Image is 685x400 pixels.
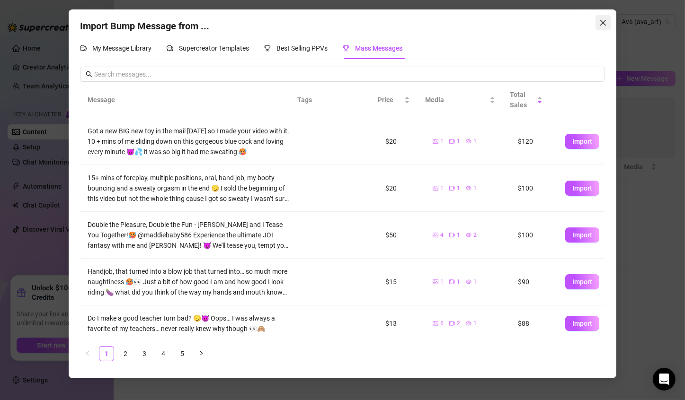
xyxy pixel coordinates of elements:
[355,44,402,52] span: Mass Messages
[179,44,249,52] span: Supercreator Templates
[510,305,558,342] td: $88
[596,19,611,26] span: Close
[596,15,611,30] button: Close
[449,279,455,285] span: video-camera
[653,368,676,391] div: Open Intercom Messenger
[457,184,460,193] span: 1
[599,19,607,26] span: close
[175,347,189,361] a: 5
[572,231,592,239] span: Import
[99,346,114,361] li: 1
[510,118,558,165] td: $120
[99,347,114,361] a: 1
[276,44,328,52] span: Best Selling PPVs
[118,346,133,361] li: 2
[80,45,87,52] span: comment
[440,184,444,193] span: 1
[85,350,90,356] span: left
[425,95,488,105] span: Media
[378,259,425,305] td: $15
[418,82,503,118] th: Media
[510,259,558,305] td: $90
[378,95,402,105] span: Price
[80,346,95,361] button: left
[264,45,271,52] span: trophy
[92,44,151,52] span: My Message Library
[156,346,171,361] li: 4
[565,227,599,243] button: Import
[572,138,592,145] span: Import
[378,305,425,342] td: $13
[137,346,152,361] li: 3
[510,89,535,110] span: Total Sales
[167,45,173,52] span: comment
[156,347,170,361] a: 4
[88,219,290,251] div: Double the Pleasure, Double the Fun - [PERSON_NAME] and I Tease You Together!🥵 @maddiebaby586 Exp...
[86,71,92,78] span: search
[433,232,438,238] span: picture
[449,321,455,326] span: video-camera
[466,321,471,326] span: eye
[440,319,444,328] span: 6
[290,82,347,118] th: Tags
[433,185,438,191] span: picture
[510,165,558,212] td: $100
[198,350,204,356] span: right
[194,346,209,361] button: right
[572,278,592,286] span: Import
[466,185,471,191] span: eye
[466,279,471,285] span: eye
[510,212,558,259] td: $100
[473,278,477,287] span: 1
[194,346,209,361] li: Next Page
[94,69,600,79] input: Search messages...
[503,82,550,118] th: Total Sales
[565,134,599,149] button: Import
[565,316,599,331] button: Import
[137,347,151,361] a: 3
[370,82,418,118] th: Price
[433,321,438,326] span: picture
[572,320,592,327] span: Import
[466,139,471,144] span: eye
[80,82,290,118] th: Message
[565,274,599,289] button: Import
[343,45,349,52] span: trophy
[378,118,425,165] td: $20
[457,278,460,287] span: 1
[433,279,438,285] span: picture
[565,181,599,196] button: Import
[457,319,460,328] span: 2
[457,137,460,146] span: 1
[80,346,95,361] li: Previous Page
[473,184,477,193] span: 1
[440,231,444,240] span: 4
[80,20,209,32] span: Import Bump Message from ...
[433,139,438,144] span: picture
[473,231,477,240] span: 2
[440,137,444,146] span: 1
[378,165,425,212] td: $20
[88,313,290,334] div: Do I make a good teacher turn bad? 😏😈 Oops… I was always a favorite of my teachers… never really ...
[572,184,592,192] span: Import
[88,126,290,157] div: Got a new BIG new toy in the mail [DATE] so I made your video with it. 10 + mins of me sliding do...
[473,319,477,328] span: 1
[118,347,133,361] a: 2
[449,232,455,238] span: video-camera
[473,137,477,146] span: 1
[378,212,425,259] td: $50
[175,346,190,361] li: 5
[466,232,471,238] span: eye
[88,173,290,204] div: 15+ mins of foreplay, multiple positions, oral, hand job, my booty bouncing and a sweaty orgasm i...
[449,139,455,144] span: video-camera
[449,185,455,191] span: video-camera
[88,266,290,297] div: Handjob, that turned into a blow job that turned into… so much more naughtiness 🥵👀 Just a bit of ...
[440,278,444,287] span: 1
[457,231,460,240] span: 1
